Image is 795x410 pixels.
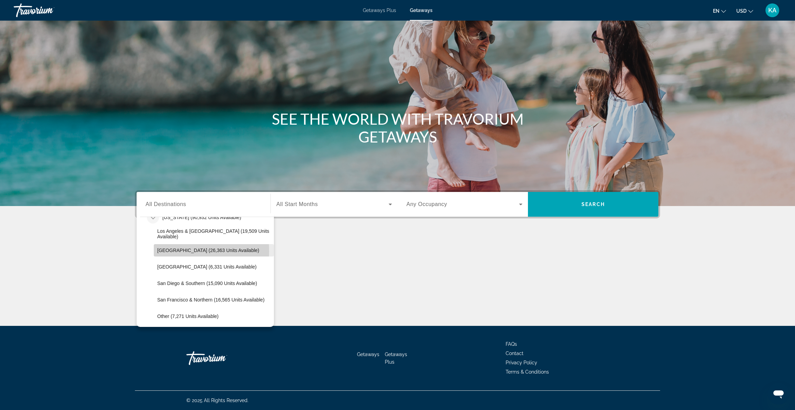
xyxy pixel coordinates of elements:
button: Change language [713,6,726,16]
button: San Francisco & Northern (16,565 units available) [154,294,274,306]
h1: SEE THE WORLD WITH TRAVORIUM GETAWAYS [269,110,526,146]
button: San Diego & Southern (15,090 units available) [154,277,274,289]
span: en [713,8,719,14]
span: Search [581,202,605,207]
button: Los Angeles & [GEOGRAPHIC_DATA] (19,509 units available) [154,228,274,240]
div: Search widget [137,192,658,217]
a: Getaways Plus [385,352,407,365]
span: [GEOGRAPHIC_DATA] (26,363 units available) [157,248,259,253]
span: All Destinations [146,201,186,207]
button: [GEOGRAPHIC_DATA] (6,331 units available) [154,261,274,273]
button: [GEOGRAPHIC_DATA] (26,363 units available) [154,244,274,257]
a: FAQs [506,341,517,347]
span: Other (7,271 units available) [157,314,219,319]
a: Getaways Plus [363,8,396,13]
a: Getaways [357,352,379,357]
span: [US_STATE] (90,932 units available) [162,215,241,220]
span: San Francisco & Northern (16,565 units available) [157,297,265,303]
a: Getaways [410,8,433,13]
button: User Menu [763,3,781,18]
span: San Diego & Southern (15,090 units available) [157,281,257,286]
span: KA [768,7,776,14]
span: © 2025 All Rights Reserved. [186,398,249,403]
a: Travorium [14,1,82,19]
span: [GEOGRAPHIC_DATA] (6,331 units available) [157,264,256,270]
span: Los Angeles & [GEOGRAPHIC_DATA] (19,509 units available) [157,228,270,239]
a: Contact [506,351,523,356]
button: Other (7,271 units available) [154,310,274,322]
span: Any Occupancy [406,201,447,207]
span: All Start Months [276,201,318,207]
button: Search [528,192,658,217]
a: Travorium [186,348,255,368]
a: Terms & Conditions [506,369,549,375]
span: USD [736,8,747,14]
a: Privacy Policy [506,360,537,365]
button: Toggle California (90,932 units available) [147,212,159,224]
iframe: Button to launch messaging window [768,383,790,405]
button: [US_STATE] (90,932 units available) [159,211,274,224]
button: Change currency [736,6,753,16]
